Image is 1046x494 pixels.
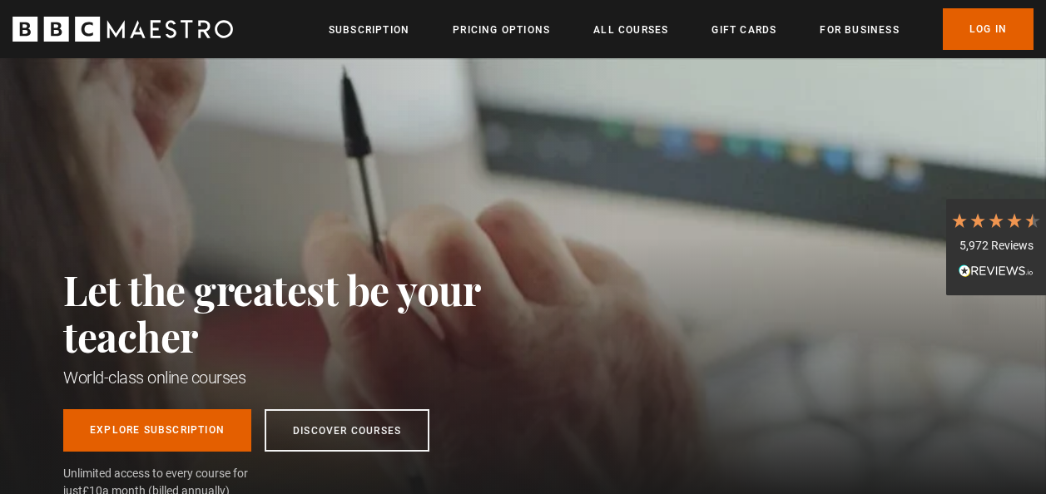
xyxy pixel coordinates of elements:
a: Subscription [329,22,409,38]
h1: World-class online courses [63,366,554,389]
div: 4.7 Stars [950,211,1042,230]
a: For business [820,22,899,38]
svg: BBC Maestro [12,17,233,42]
a: All Courses [593,22,668,38]
img: REVIEWS.io [959,264,1034,276]
a: Discover Courses [265,409,429,452]
div: 5,972 Reviews [950,238,1042,254]
div: 5,972 ReviewsRead All Reviews [946,199,1046,295]
a: Explore Subscription [63,409,251,452]
h2: Let the greatest be your teacher [63,266,554,359]
div: Read All Reviews [950,263,1042,283]
a: Pricing Options [453,22,550,38]
nav: Primary [329,8,1034,50]
a: Log In [943,8,1034,50]
a: Gift Cards [711,22,776,38]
